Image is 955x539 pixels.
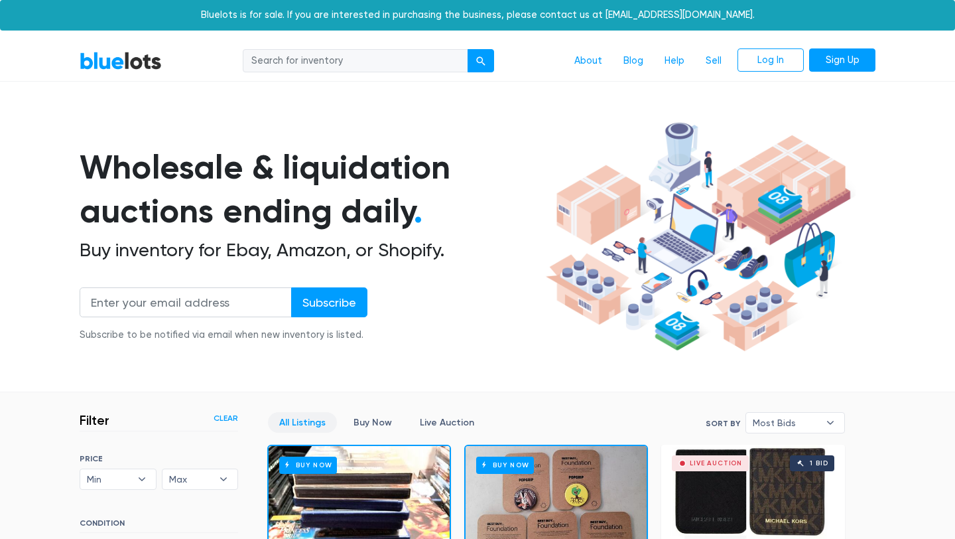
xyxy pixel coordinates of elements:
div: Live Auction [690,460,742,467]
input: Enter your email address [80,287,292,317]
h6: PRICE [80,454,238,463]
a: Live Auction [409,412,485,433]
a: Help [654,48,695,74]
label: Sort By [706,418,740,429]
a: Buy Now [342,412,403,433]
div: Subscribe to be notified via email when new inventory is listed. [80,328,367,343]
span: Min [87,469,131,489]
h2: Buy inventory for Ebay, Amazon, or Shopify. [80,239,541,262]
span: . [414,191,422,231]
h6: Buy Now [476,457,534,473]
img: hero-ee84e7d0318cb26816c560f6b4441b76977f77a177738b4e94f68c95b2b83dbb.png [541,116,856,358]
a: About [564,48,613,74]
b: ▾ [128,469,156,489]
b: ▾ [816,413,844,433]
span: Most Bids [753,413,819,433]
input: Subscribe [291,287,367,317]
h1: Wholesale & liquidation auctions ending daily [80,145,541,234]
h3: Filter [80,412,109,428]
div: 1 bid [810,460,828,467]
h6: CONDITION [80,518,238,533]
a: Blog [613,48,654,74]
span: Max [169,469,213,489]
a: Log In [737,48,804,72]
a: Sell [695,48,732,74]
a: BlueLots [80,51,162,70]
a: Sign Up [809,48,875,72]
h6: Buy Now [279,457,337,473]
a: Clear [214,412,238,424]
b: ▾ [210,469,237,489]
a: All Listings [268,412,337,433]
input: Search for inventory [243,49,468,73]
